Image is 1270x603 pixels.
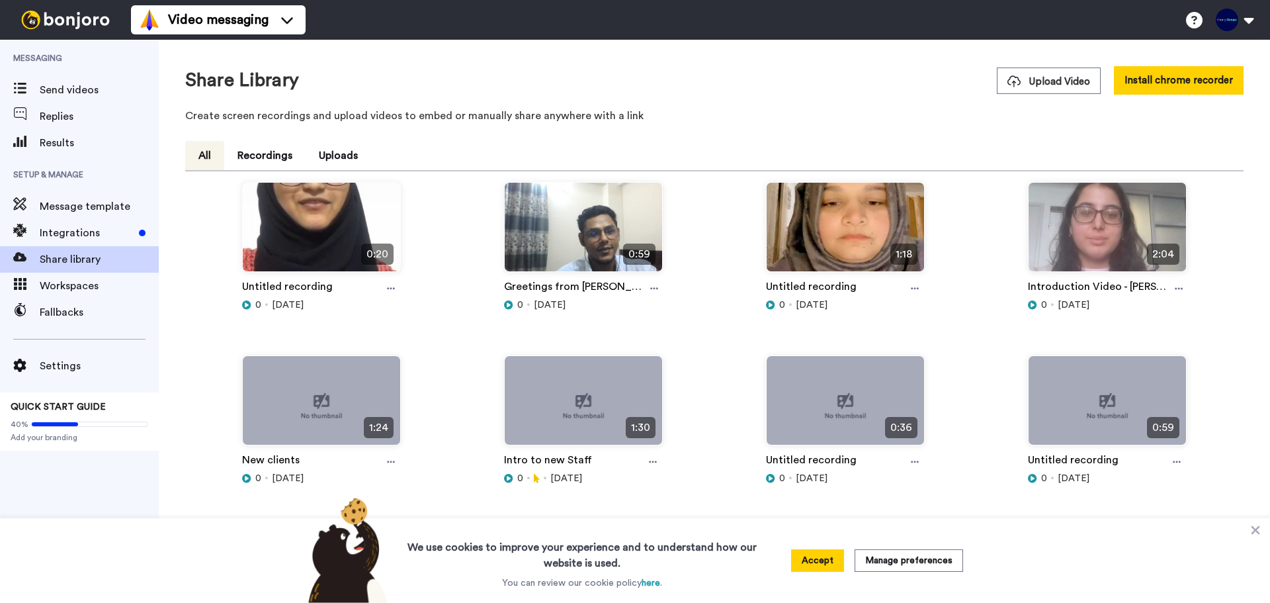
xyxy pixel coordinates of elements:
[394,532,770,571] h3: We use cookies to improve your experience and to understand how our website is used.
[504,279,646,299] a: Greetings from [PERSON_NAME]
[1029,356,1186,456] img: no-thumbnail.jpg
[224,141,306,170] button: Recordings
[505,356,662,456] img: no-thumbnail.jpg
[185,141,224,170] button: All
[1028,279,1171,299] a: Introduction Video - [PERSON_NAME]
[791,549,844,572] button: Accept
[626,417,656,438] span: 1:30
[296,497,394,603] img: bear-with-cookie.png
[517,299,523,312] span: 0
[779,472,785,485] span: 0
[502,577,662,590] p: You can review our cookie policy .
[767,183,924,283] img: 38256d59-2836-4cef-b002-366c662ac28b_thumbnail_source_1709921708.jpg
[242,452,300,472] a: New clients
[185,108,1244,124] p: Create screen recordings and upload videos to embed or manually share anywhere with a link
[40,225,134,241] span: Integrations
[40,109,159,124] span: Replies
[1147,244,1179,265] span: 2:04
[885,417,917,438] span: 0:36
[623,244,656,265] span: 0:59
[11,402,106,412] span: QUICK START GUIDE
[40,358,159,374] span: Settings
[40,278,159,294] span: Workspaces
[504,472,663,485] div: [DATE]
[11,419,28,430] span: 40%
[40,252,159,267] span: Share library
[40,199,159,214] span: Message template
[767,356,924,456] img: no-thumbnail.jpg
[1028,299,1187,312] div: [DATE]
[40,304,159,320] span: Fallbacks
[11,432,148,443] span: Add your branding
[779,299,785,312] span: 0
[361,244,394,265] span: 0:20
[243,183,400,283] img: c2c0a46d-e354-47ae-a5f1-11981dc21591_thumbnail_source_1714507094.jpg
[997,68,1101,94] button: Upload Video
[890,244,917,265] span: 1:18
[642,579,660,588] a: here
[766,472,925,485] div: [DATE]
[255,299,261,312] span: 0
[255,472,261,485] span: 0
[40,82,159,98] span: Send videos
[1041,472,1047,485] span: 0
[40,135,159,151] span: Results
[242,299,401,312] div: [DATE]
[242,472,401,485] div: [DATE]
[168,11,269,29] span: Video messaging
[1029,183,1186,283] img: eff629dc-5e13-40ab-8af0-083ef78907ec_thumbnail_source_1709913988.jpg
[1114,66,1244,95] button: Install chrome recorder
[766,279,857,299] a: Untitled recording
[504,299,663,312] div: [DATE]
[306,141,371,170] button: Uploads
[766,452,857,472] a: Untitled recording
[364,417,394,438] span: 1:24
[1007,75,1090,89] span: Upload Video
[16,11,115,29] img: bj-logo-header-white.svg
[766,299,925,312] div: [DATE]
[1041,299,1047,312] span: 0
[517,472,523,485] span: 0
[505,183,662,283] img: d3474bde-0d13-498a-88a7-44601e69444c_thumbnail_source_1713461918.jpg
[1028,452,1119,472] a: Untitled recording
[855,549,963,572] button: Manage preferences
[139,9,160,30] img: vm-color.svg
[504,452,592,472] a: Intro to new Staff
[243,356,400,456] img: no-thumbnail.jpg
[1028,472,1187,485] div: [DATE]
[1147,417,1179,438] span: 0:59
[242,279,333,299] a: Untitled recording
[185,70,299,91] h1: Share Library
